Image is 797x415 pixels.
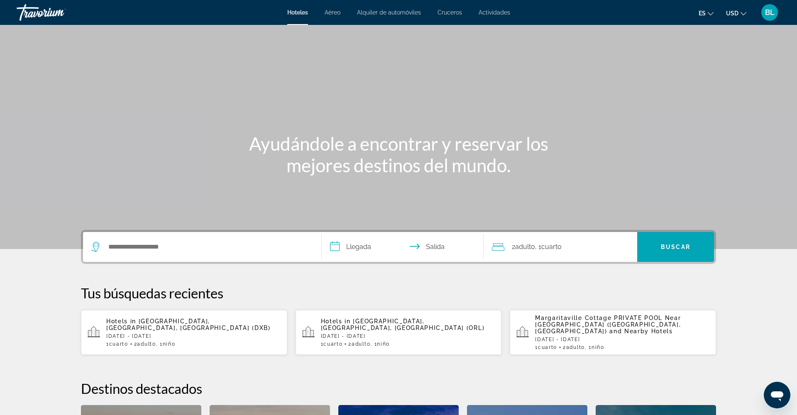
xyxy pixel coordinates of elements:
a: Aéreo [325,9,340,16]
a: Cruceros [438,9,462,16]
span: Niño [163,341,176,347]
iframe: Botón para iniciar la ventana de mensajería [764,382,790,408]
span: , 1 [370,341,390,347]
span: , 1 [535,241,562,253]
span: Buscar [661,244,690,250]
h1: Ayudándole a encontrar y reservar los mejores destinos del mundo. [243,133,554,176]
span: Hotels in [321,318,351,325]
p: [DATE] - [DATE] [321,333,495,339]
span: , 1 [585,344,604,350]
span: Cuarto [541,243,562,251]
a: Actividades [479,9,510,16]
span: Adulto [137,341,156,347]
span: [GEOGRAPHIC_DATA], [GEOGRAPHIC_DATA], [GEOGRAPHIC_DATA] (ORL) [321,318,485,331]
a: Travorium [17,2,100,23]
button: Change currency [726,7,746,19]
h2: Destinos destacados [81,380,716,397]
span: 2 [512,241,535,253]
span: Niño [377,341,390,347]
span: 2 [348,341,370,347]
span: 1 [321,341,343,347]
span: and Nearby Hotels [609,328,673,334]
input: Search hotel destination [108,241,309,253]
span: Cuarto [323,341,342,347]
button: User Menu [759,4,780,21]
a: Alquiler de automóviles [357,9,421,16]
a: Hoteles [287,9,308,16]
span: Hotels in [106,318,136,325]
span: , 1 [156,341,176,347]
span: 2 [563,344,585,350]
span: Cuarto [538,344,557,350]
p: [DATE] - [DATE] [535,337,709,342]
span: [GEOGRAPHIC_DATA], [GEOGRAPHIC_DATA], [GEOGRAPHIC_DATA] (DXB) [106,318,271,331]
span: Cuarto [109,341,128,347]
span: 2 [134,341,156,347]
span: Margaritaville Cottage PRIVATE POOL Near [GEOGRAPHIC_DATA] ([GEOGRAPHIC_DATA], [GEOGRAPHIC_DATA]) [535,315,681,334]
p: Tus búsquedas recientes [81,285,716,301]
button: Change language [699,7,714,19]
span: USD [726,10,738,17]
span: Niño [592,344,604,350]
button: Hotels in [GEOGRAPHIC_DATA], [GEOGRAPHIC_DATA], [GEOGRAPHIC_DATA] (ORL)[DATE] - [DATE]1Cuarto2Adu... [296,310,502,355]
p: [DATE] - [DATE] [106,333,281,339]
span: Adulto [352,341,370,347]
button: Select check in and out date [322,232,484,262]
button: Margaritaville Cottage PRIVATE POOL Near [GEOGRAPHIC_DATA] ([GEOGRAPHIC_DATA], [GEOGRAPHIC_DATA])... [510,310,716,355]
span: Adulto [566,344,585,350]
button: Hotels in [GEOGRAPHIC_DATA], [GEOGRAPHIC_DATA], [GEOGRAPHIC_DATA] (DXB)[DATE] - [DATE]1Cuarto2Adu... [81,310,287,355]
span: 1 [535,344,557,350]
div: Search widget [83,232,714,262]
span: es [699,10,706,17]
span: Adulto [515,243,535,251]
span: BL [765,8,775,17]
span: 1 [106,341,128,347]
button: Search [637,232,714,262]
button: Travelers: 2 adults, 0 children [484,232,637,262]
